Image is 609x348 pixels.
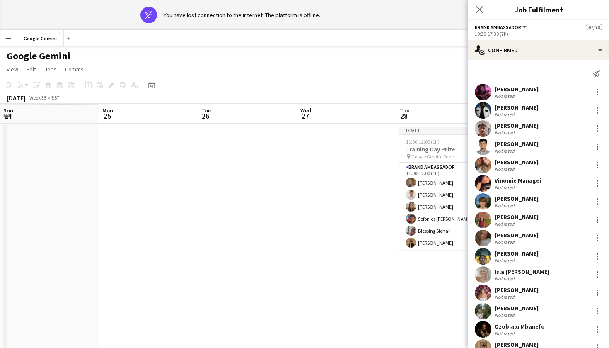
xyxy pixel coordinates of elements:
span: 26 [200,111,211,121]
span: Edit [27,66,36,73]
div: [PERSON_NAME] [495,250,539,257]
div: Draft [399,127,492,134]
app-card-role: Brand Ambassador8/911:00-12:00 (1h)[PERSON_NAME][PERSON_NAME][PERSON_NAME]Sofonies [PERSON_NAME]B... [399,163,492,287]
div: You have lost connection to the internet. The platform is offline. [164,11,320,19]
a: View [3,64,22,75]
span: 28 [398,111,410,121]
div: [PERSON_NAME] [495,286,539,294]
div: Vinomie Managei [495,177,541,184]
div: [PERSON_NAME] [495,104,539,111]
div: Not rated [495,184,516,190]
div: Ozobialu Mbanefo [495,323,545,330]
button: Google Gemini [17,30,64,46]
div: Not rated [495,312,516,318]
span: Google Gemini Prize [411,153,454,160]
div: BST [51,95,60,101]
span: 25 [101,111,113,121]
span: Sun [3,107,13,114]
span: 11:00-12:00 (1h) [406,139,440,145]
div: Not rated [495,330,516,336]
h3: Job Fulfilment [468,4,609,15]
div: Isla [PERSON_NAME] [495,268,549,275]
span: Comms [65,66,84,73]
div: Not rated [495,202,516,209]
a: Comms [62,64,87,75]
div: [DATE] [7,94,26,102]
div: [PERSON_NAME] [495,122,539,129]
span: 27 [299,111,311,121]
a: Jobs [41,64,60,75]
div: [PERSON_NAME] [495,158,539,166]
div: Confirmed [468,40,609,60]
div: Not rated [495,294,516,300]
div: Not rated [495,239,516,245]
div: [PERSON_NAME] [495,231,539,239]
span: Mon [102,107,113,114]
span: Week 35 [27,95,48,101]
div: [PERSON_NAME] [495,85,539,93]
span: Wed [300,107,311,114]
div: [PERSON_NAME] [495,304,539,312]
app-job-card: Draft11:00-12:00 (1h)8/9Training Day Prize Google Gemini Prize1 RoleBrand Ambassador8/911:00-12:0... [399,127,492,250]
button: Brand Ambassador [475,24,528,30]
span: Thu [399,107,410,114]
div: [PERSON_NAME] [495,213,539,221]
div: Not rated [495,93,516,99]
h1: Google Gemini [7,50,70,62]
span: Tue [201,107,211,114]
div: Not rated [495,148,516,154]
div: Not rated [495,166,516,172]
span: View [7,66,18,73]
div: Not rated [495,257,516,263]
span: Jobs [44,66,57,73]
div: Not rated [495,129,516,136]
span: 67/78 [586,24,602,30]
div: [PERSON_NAME] [495,195,539,202]
div: Not rated [495,111,516,117]
div: [PERSON_NAME] [495,140,539,148]
span: 24 [2,111,13,121]
div: Not rated [495,275,516,282]
span: Brand Ambassador [475,24,521,30]
a: Edit [23,64,39,75]
h3: Training Day Prize [399,146,492,153]
div: 10:30-17:30 (7h) [475,31,602,37]
div: Not rated [495,221,516,227]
